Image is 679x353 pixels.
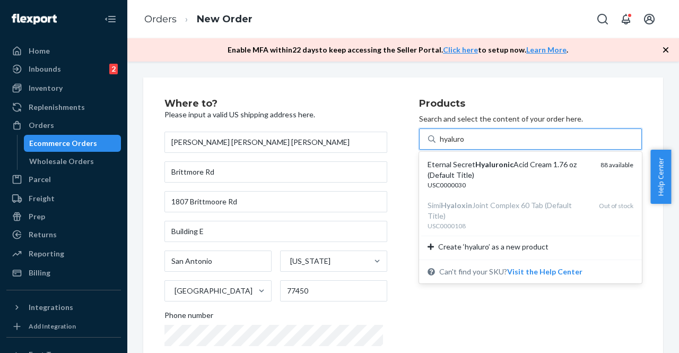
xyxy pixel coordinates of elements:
div: 2 [109,64,118,74]
button: Close Navigation [100,8,121,30]
div: Freight [29,193,55,204]
div: Returns [29,229,57,240]
span: Phone number [164,310,213,325]
div: Home [29,46,50,56]
div: Wholesale Orders [29,156,94,167]
div: Replenishments [29,102,85,113]
a: Add Integration [6,320,121,333]
input: Street Address 2 (Optional) [164,221,387,242]
a: Home [6,42,121,59]
span: Soporte [21,7,59,17]
ol: breadcrumbs [136,4,261,35]
a: Billing [6,264,121,281]
div: [GEOGRAPHIC_DATA] [175,286,253,296]
div: Reporting [29,248,64,259]
a: Freight [6,190,121,207]
a: Click here [443,45,478,54]
em: Hyaloxin [441,201,472,210]
a: Ecommerce Orders [24,135,121,152]
input: Company Name [164,161,387,183]
span: Create ‘hyaluro’ as a new product [438,242,549,252]
div: Eternal Secret Acid Cream 1.76 oz (Default Title) [428,159,592,180]
button: Help Center [650,150,671,204]
em: Hyaluronic [475,160,513,169]
div: Integrations [29,302,73,313]
button: Open account menu [639,8,660,30]
a: New Order [197,13,253,25]
div: USC0000108 [428,221,590,230]
div: Inventory [29,83,63,93]
h2: Where to? [164,99,387,109]
a: Inbounds2 [6,61,121,78]
img: Flexport logo [12,14,57,24]
a: Wholesale Orders [24,153,121,170]
a: Learn More [526,45,567,54]
input: City [164,251,272,272]
p: Please input a valid US shipping address here. [164,109,387,120]
button: Integrations [6,299,121,316]
a: Reporting [6,245,121,262]
span: Out of stock [599,202,633,210]
div: Orders [29,120,54,131]
input: First & Last Name [164,132,387,153]
a: Parcel [6,171,121,188]
div: Inbounds [29,64,61,74]
div: Ecommerce Orders [29,138,97,149]
p: Enable MFA within 22 days to keep accessing the Seller Portal. to setup now. . [228,45,568,55]
div: Billing [29,268,50,278]
button: Open Search Box [592,8,613,30]
div: Parcel [29,174,51,185]
h2: Products [419,99,642,109]
a: Returns [6,226,121,243]
a: Orders [6,117,121,134]
div: Prep [29,211,45,222]
input: [US_STATE] [289,256,290,266]
div: Simi Joint Complex 60 Tab (Default Title) [428,200,590,221]
a: Prep [6,208,121,225]
a: Replenishments [6,99,121,116]
span: 88 available [600,161,633,169]
button: Eternal SecretHyaluronicAcid Cream 1.76 oz (Default Title)USC000003088 availableSimiHyaloxinJoint... [507,266,582,277]
input: Street Address [164,191,387,212]
input: Eternal SecretHyaluronicAcid Cream 1.76 oz (Default Title)USC000003088 availableSimiHyaloxinJoint... [440,134,466,144]
div: [US_STATE] [290,256,330,266]
a: Orders [144,13,177,25]
a: Inventory [6,80,121,97]
input: [GEOGRAPHIC_DATA] [173,286,175,296]
span: Can't find your SKU? [439,266,582,277]
p: Search and select the content of your order here. [419,114,642,124]
div: Add Integration [29,322,76,331]
input: ZIP Code [280,280,387,302]
div: USC0000030 [428,180,592,190]
button: Open notifications [615,8,637,30]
